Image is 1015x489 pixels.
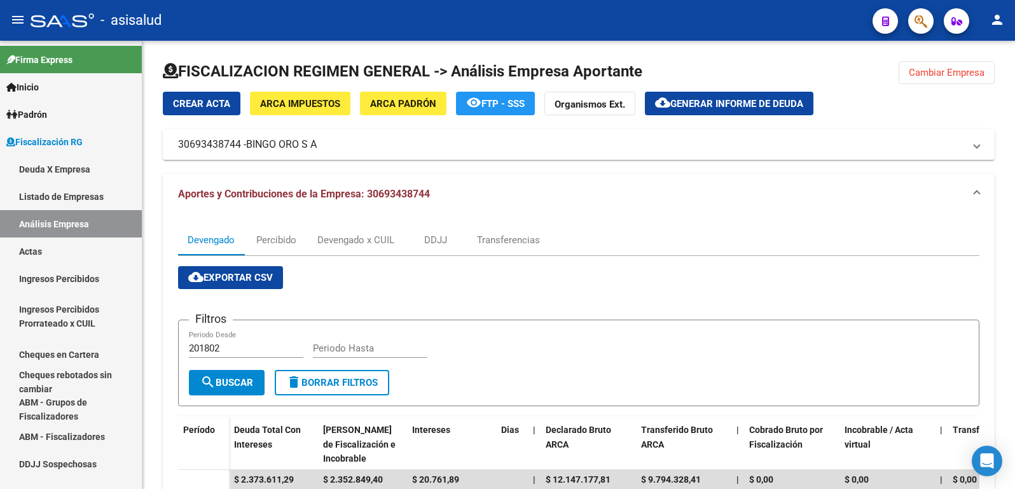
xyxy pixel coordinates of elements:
[163,61,642,81] h1: FISCALIZACION REGIMEN GENERAL -> Análisis Empresa Aportante
[546,425,611,450] span: Declarado Bruto ARCA
[234,474,294,485] span: $ 2.373.611,29
[528,416,541,472] datatable-header-cell: |
[744,416,839,472] datatable-header-cell: Cobrado Bruto por Fiscalización
[188,269,204,285] mat-icon: cloud_download
[412,474,459,485] span: $ 20.761,89
[909,67,984,78] span: Cambiar Empresa
[370,98,436,110] span: ARCA Padrón
[318,416,407,472] datatable-header-cell: Deuda Bruta Neto de Fiscalización e Incobrable
[317,233,394,247] div: Devengado x CUIL
[178,188,430,200] span: Aportes y Contribuciones de la Empresa: 30693438744
[275,370,389,395] button: Borrar Filtros
[260,98,340,110] span: ARCA Impuestos
[323,425,396,464] span: [PERSON_NAME] de Fiscalización e Incobrable
[360,92,446,115] button: ARCA Padrón
[544,92,635,115] button: Organismos Ext.
[178,416,229,470] datatable-header-cell: Período
[234,425,301,450] span: Deuda Total Con Intereses
[183,425,215,435] span: Período
[501,425,519,435] span: Dias
[641,474,701,485] span: $ 9.794.328,41
[935,416,948,472] datatable-header-cell: |
[749,425,823,450] span: Cobrado Bruto por Fiscalización
[178,138,964,152] mat-panel-title: 30693438744 -
[456,92,535,115] button: FTP - SSS
[953,474,977,485] span: $ 0,00
[100,6,162,34] span: - asisalud
[533,425,535,435] span: |
[990,12,1005,27] mat-icon: person
[250,92,350,115] button: ARCA Impuestos
[286,377,378,388] span: Borrar Filtros
[555,99,625,110] strong: Organismos Ext.
[655,95,670,110] mat-icon: cloud_download
[546,474,611,485] span: $ 12.147.177,81
[731,416,744,472] datatable-header-cell: |
[670,98,803,110] span: Generar informe de deuda
[229,416,318,472] datatable-header-cell: Deuda Total Con Intereses
[189,370,265,395] button: Buscar
[424,233,447,247] div: DDJJ
[839,416,935,472] datatable-header-cell: Incobrable / Acta virtual
[163,174,995,215] mat-expansion-panel-header: Aportes y Contribuciones de la Empresa: 30693438744
[246,138,317,152] span: BINGO ORO S A
[466,95,481,110] mat-icon: remove_red_eye
[163,92,240,115] button: Crear Acta
[178,266,283,289] button: Exportar CSV
[189,310,233,328] h3: Filtros
[286,374,301,390] mat-icon: delete
[940,425,942,435] span: |
[10,12,25,27] mat-icon: menu
[736,425,739,435] span: |
[6,108,47,122] span: Padrón
[736,474,739,485] span: |
[407,416,496,472] datatable-header-cell: Intereses
[645,92,813,115] button: Generar informe de deuda
[200,377,253,388] span: Buscar
[481,98,525,110] span: FTP - SSS
[845,425,913,450] span: Incobrable / Acta virtual
[533,474,535,485] span: |
[163,129,995,160] mat-expansion-panel-header: 30693438744 -BINGO ORO S A
[899,61,995,84] button: Cambiar Empresa
[173,98,230,110] span: Crear Acta
[496,416,528,472] datatable-header-cell: Dias
[200,374,216,390] mat-icon: search
[6,135,83,149] span: Fiscalización RG
[323,474,383,485] span: $ 2.352.849,40
[256,233,296,247] div: Percibido
[972,446,1002,476] div: Open Intercom Messenger
[477,233,540,247] div: Transferencias
[188,233,235,247] div: Devengado
[412,425,450,435] span: Intereses
[6,53,72,67] span: Firma Express
[749,474,773,485] span: $ 0,00
[641,425,713,450] span: Transferido Bruto ARCA
[6,80,39,94] span: Inicio
[845,474,869,485] span: $ 0,00
[636,416,731,472] datatable-header-cell: Transferido Bruto ARCA
[188,272,273,283] span: Exportar CSV
[541,416,636,472] datatable-header-cell: Declarado Bruto ARCA
[940,474,942,485] span: |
